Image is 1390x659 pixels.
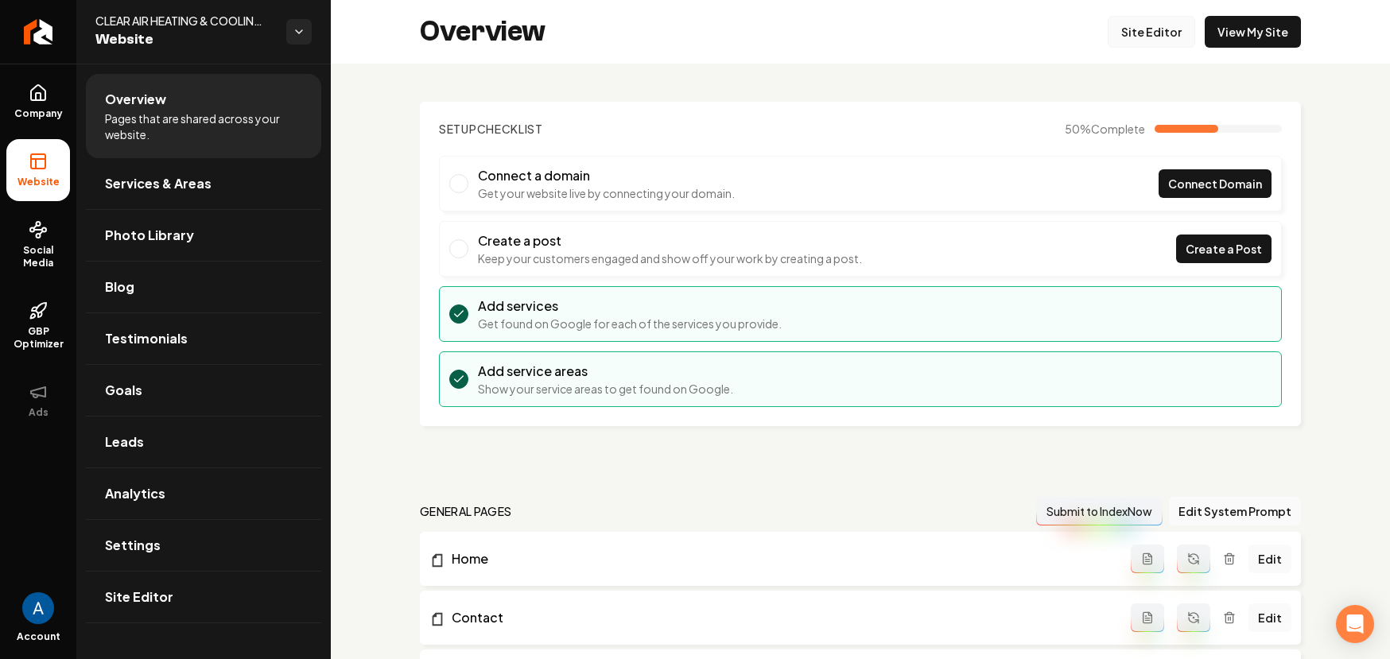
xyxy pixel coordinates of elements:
img: Rebolt Logo [24,19,53,45]
span: GBP Optimizer [6,325,70,351]
span: Settings [105,536,161,555]
h2: Overview [420,16,546,48]
a: Blog [86,262,321,312]
span: Blog [105,277,134,297]
a: Contact [429,608,1131,627]
h2: Checklist [439,121,543,137]
span: Testimonials [105,329,188,348]
a: Edit [1248,603,1291,632]
a: Goals [86,365,321,416]
p: Get your website live by connecting your domain. [478,185,735,201]
span: Pages that are shared across your website. [105,110,302,142]
span: Complete [1091,122,1145,136]
p: Show your service areas to get found on Google. [478,381,733,397]
a: Site Editor [86,572,321,622]
p: Get found on Google for each of the services you provide. [478,316,782,331]
button: Open user button [22,592,54,624]
a: Create a Post [1176,235,1272,263]
a: Analytics [86,468,321,519]
span: Social Media [6,244,70,269]
span: Overview [105,90,166,109]
div: Open Intercom Messenger [1336,605,1374,643]
a: Connect Domain [1159,169,1272,198]
h3: Connect a domain [478,166,735,185]
span: Goals [105,381,142,400]
span: Website [95,29,274,51]
span: Services & Areas [105,174,212,193]
span: 50 % [1065,121,1145,137]
a: GBP Optimizer [6,289,70,363]
a: Photo Library [86,210,321,261]
h3: Add services [478,297,782,316]
h3: Add service areas [478,362,733,381]
a: Social Media [6,207,70,282]
h2: general pages [420,503,512,519]
span: Account [17,630,60,643]
span: CLEAR AIR HEATING & COOLING INC [95,13,274,29]
a: Company [6,71,70,133]
span: Photo Library [105,226,194,245]
button: Add admin page prompt [1131,545,1164,573]
p: Keep your customers engaged and show off your work by creating a post. [478,250,862,266]
a: Services & Areas [86,158,321,209]
a: Settings [86,520,321,571]
span: Leads [105,432,144,452]
button: Edit System Prompt [1169,497,1301,525]
img: Andrew Magana [22,592,54,624]
button: Submit to IndexNow [1036,497,1163,525]
a: Home [429,549,1131,568]
a: Edit [1248,545,1291,573]
span: Setup [439,122,477,136]
span: Create a Post [1186,241,1262,258]
a: Testimonials [86,313,321,364]
a: Leads [86,417,321,467]
a: View My Site [1205,16,1301,48]
h3: Create a post [478,231,862,250]
span: Analytics [105,484,165,503]
button: Ads [6,370,70,432]
a: Site Editor [1108,16,1195,48]
span: Website [11,176,66,188]
button: Add admin page prompt [1131,603,1164,632]
span: Site Editor [105,587,173,607]
span: Connect Domain [1168,176,1262,192]
span: Company [8,107,69,120]
span: Ads [22,406,55,419]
